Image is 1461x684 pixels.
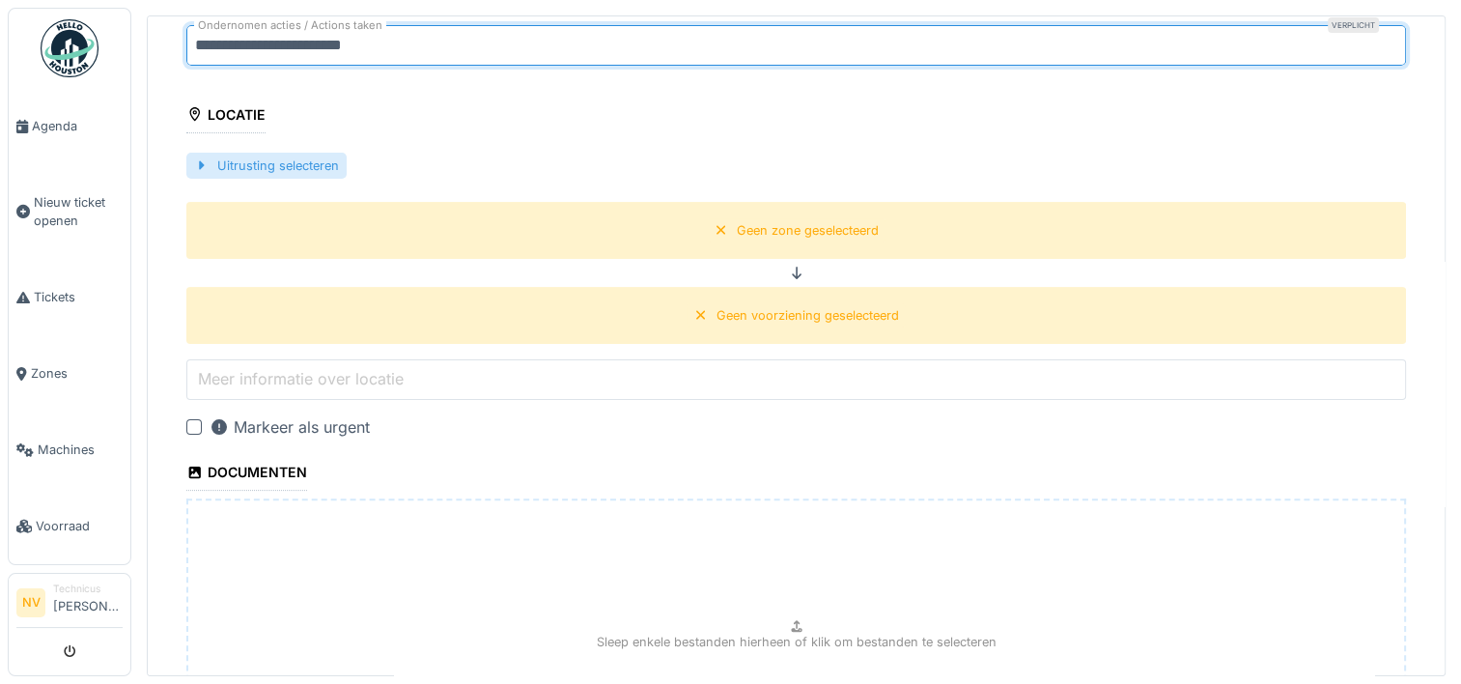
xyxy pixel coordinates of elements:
span: Machines [38,441,123,459]
div: Locatie [186,100,266,133]
div: Uitrusting selecteren [186,153,347,179]
li: [PERSON_NAME] [53,582,123,623]
span: Zones [31,364,123,383]
span: Voorraad [36,517,123,535]
a: Voorraad [9,488,130,564]
span: Tickets [34,288,123,306]
div: Documenten [186,458,307,491]
li: NV [16,588,45,617]
img: Badge_color-CXgf-gQk.svg [41,19,98,77]
span: Nieuw ticket openen [34,193,123,230]
p: Sleep enkele bestanden hierheen of klik om bestanden te selecteren [597,633,997,651]
a: Nieuw ticket openen [9,164,130,259]
div: Verplicht [1328,17,1379,33]
span: Agenda [32,117,123,135]
label: Meer informatie over locatie [194,367,407,390]
a: Tickets [9,259,130,335]
a: Agenda [9,88,130,164]
a: NV Technicus[PERSON_NAME] [16,582,123,628]
a: Machines [9,412,130,488]
div: Geen zone geselecteerd [737,221,879,240]
div: Markeer als urgent [210,415,370,439]
div: Geen voorziening geselecteerd [716,306,899,325]
label: Ondernomen acties / Actions taken [194,17,386,34]
div: Technicus [53,582,123,596]
a: Zones [9,335,130,412]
